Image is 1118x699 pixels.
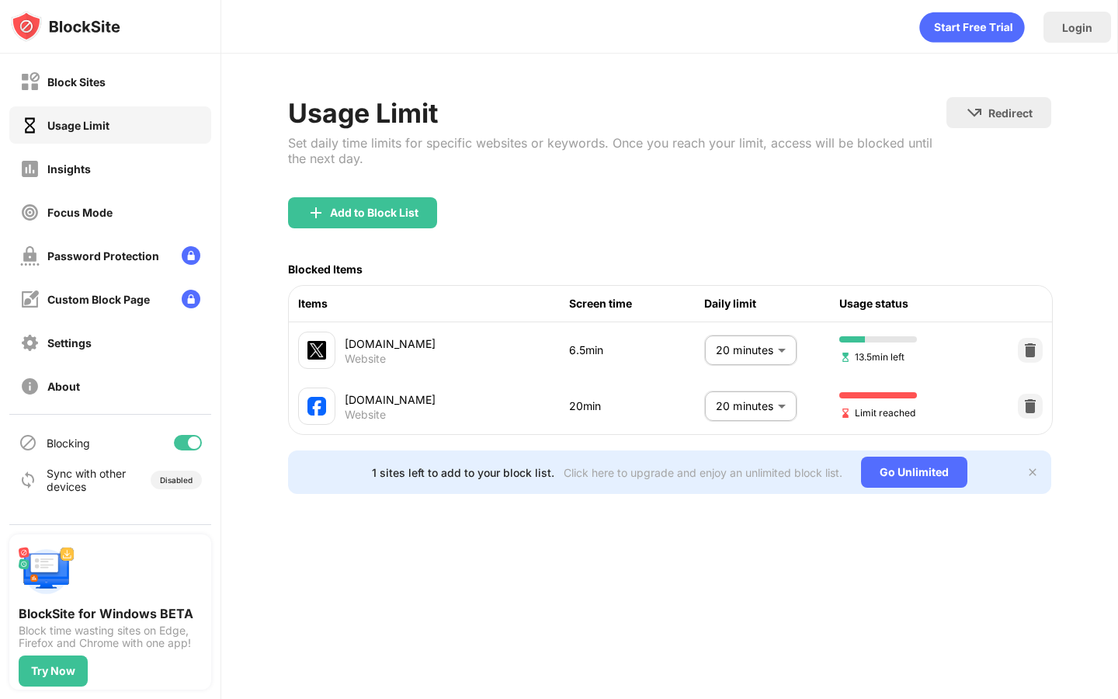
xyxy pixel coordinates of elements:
div: Click here to upgrade and enjoy an unlimited block list. [564,466,842,479]
img: logo-blocksite.svg [11,11,120,42]
img: favicons [307,397,326,416]
div: Website [345,352,386,366]
img: settings-off.svg [20,333,40,353]
div: Try Now [31,665,75,677]
img: x-button.svg [1026,466,1039,478]
div: Screen time [569,295,704,312]
div: Login [1062,21,1092,34]
img: hourglass-set.svg [839,351,852,363]
div: Custom Block Page [47,293,150,306]
div: Usage Limit [47,119,109,132]
img: hourglass-end.svg [839,407,852,419]
img: block-off.svg [20,72,40,92]
div: Redirect [988,106,1033,120]
div: Insights [47,162,91,176]
div: Blocking [47,436,90,450]
div: Block time wasting sites on Edge, Firefox and Chrome with one app! [19,624,202,649]
span: Limit reached [839,405,915,420]
img: blocking-icon.svg [19,433,37,452]
img: push-desktop.svg [19,544,75,600]
span: 13.5min left [839,349,904,364]
div: Add to Block List [330,207,418,219]
div: Disabled [160,475,193,485]
div: Set daily time limits for specific websites or keywords. Once you reach your limit, access will b... [288,135,946,166]
div: Settings [47,336,92,349]
div: Items [298,295,568,312]
img: customize-block-page-off.svg [20,290,40,309]
img: time-usage-on.svg [20,116,40,135]
div: [DOMAIN_NAME] [345,336,568,352]
div: [DOMAIN_NAME] [345,391,568,408]
div: animation [919,12,1025,43]
p: 20 minutes [716,398,772,415]
div: Sync with other devices [47,467,127,493]
div: Usage status [839,295,974,312]
img: about-off.svg [20,377,40,396]
div: About [47,380,80,393]
img: lock-menu.svg [182,246,200,265]
div: Daily limit [704,295,839,312]
div: Blocked Items [288,263,363,276]
div: Password Protection [47,249,159,263]
div: BlockSite for Windows BETA [19,606,202,621]
div: Block Sites [47,75,106,89]
div: Focus Mode [47,206,113,219]
img: favicons [307,341,326,360]
div: 6.5min [569,342,704,359]
img: password-protection-off.svg [20,246,40,266]
img: focus-off.svg [20,203,40,222]
img: lock-menu.svg [182,290,200,308]
div: 1 sites left to add to your block list. [372,466,554,479]
img: insights-off.svg [20,159,40,179]
div: Usage Limit [288,97,946,129]
div: Website [345,408,386,422]
img: sync-icon.svg [19,471,37,489]
p: 20 minutes [716,342,772,359]
div: Go Unlimited [861,457,967,488]
div: 20min [569,398,704,415]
